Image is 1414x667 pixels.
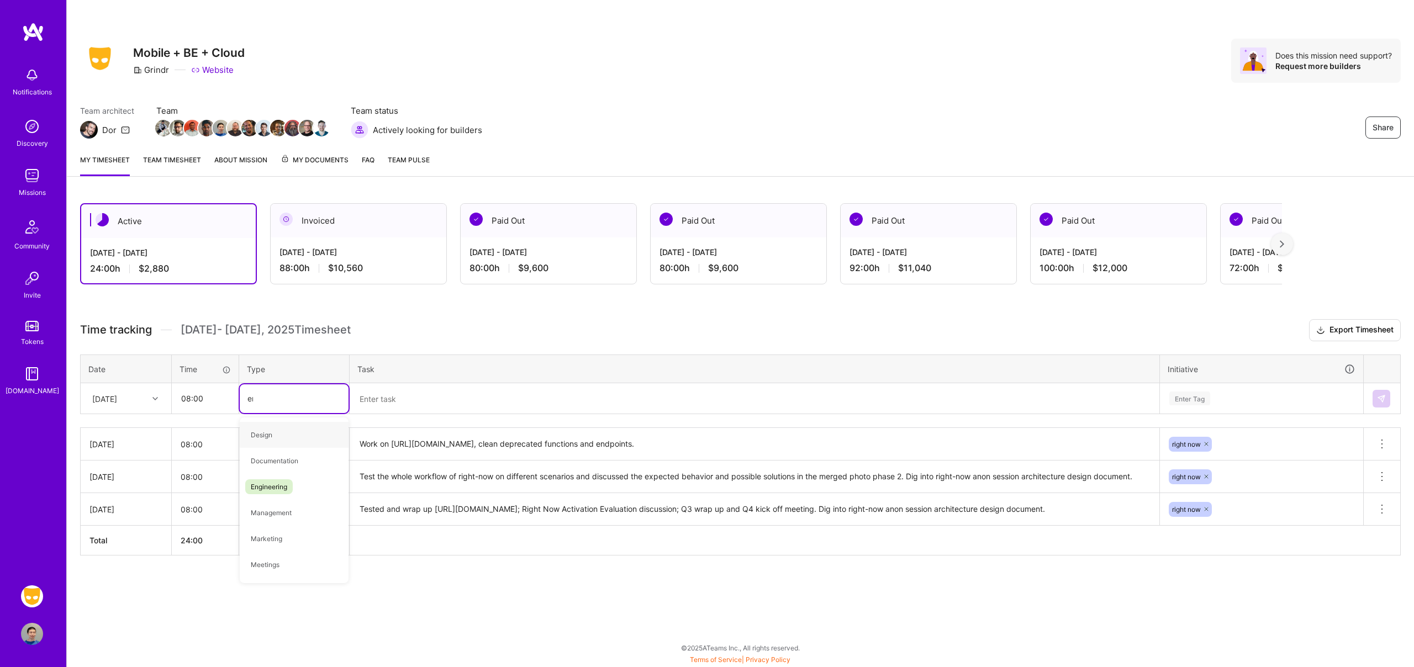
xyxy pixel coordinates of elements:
[270,120,287,136] img: Team Member Avatar
[89,504,162,515] div: [DATE]
[81,354,172,383] th: Date
[469,213,483,226] img: Paid Out
[133,66,142,75] i: icon CompanyGray
[1040,213,1053,226] img: Paid Out
[1309,319,1401,341] button: Export Timesheet
[21,623,43,645] img: User Avatar
[1093,262,1127,274] span: $12,000
[18,585,46,607] a: Grindr: Mobile + BE + Cloud
[214,154,267,176] a: About Mission
[90,247,247,258] div: [DATE] - [DATE]
[184,120,201,136] img: Team Member Avatar
[1172,505,1201,514] span: right now
[898,262,931,274] span: $11,040
[21,363,43,385] img: guide book
[351,121,368,139] img: Actively looking for builders
[96,213,109,226] img: Active
[214,119,228,137] a: Team Member Avatar
[279,213,293,226] img: Invoiced
[1172,440,1201,448] span: right now
[19,187,46,198] div: Missions
[362,154,374,176] a: FAQ
[81,204,256,238] div: Active
[1275,61,1392,71] div: Request more builders
[21,64,43,86] img: bell
[155,120,172,136] img: Team Member Avatar
[92,393,117,404] div: [DATE]
[651,204,826,237] div: Paid Out
[271,204,446,237] div: Invoiced
[21,165,43,187] img: teamwork
[279,262,437,274] div: 88:00 h
[461,204,636,237] div: Paid Out
[102,124,117,136] div: Dor
[1275,50,1392,61] div: Does this mission need support?
[1373,122,1394,133] span: Share
[245,531,288,546] span: Marketing
[21,336,44,347] div: Tokens
[351,105,482,117] span: Team status
[1230,262,1387,274] div: 72:00 h
[1221,204,1396,237] div: Paid Out
[227,120,244,136] img: Team Member Avatar
[1169,390,1210,407] div: Enter Tag
[245,427,278,442] span: Design
[172,462,239,491] input: HH:MM
[351,494,1158,525] textarea: Tested and wrap up [URL][DOMAIN_NAME]; Right Now Activation Evaluation discussion; Q3 wrap up and...
[25,321,39,331] img: tokens
[245,505,297,520] span: Management
[228,119,242,137] a: Team Member Avatar
[1031,204,1206,237] div: Paid Out
[24,289,41,301] div: Invite
[66,634,1414,661] div: © 2025 ATeams Inc., All rights reserved.
[313,120,330,136] img: Team Member Avatar
[300,119,314,137] a: Team Member Avatar
[22,22,44,42] img: logo
[284,120,301,136] img: Team Member Avatar
[199,119,214,137] a: Team Member Avatar
[1365,117,1401,139] button: Share
[1316,325,1325,336] i: icon Download
[181,323,351,337] span: [DATE] - [DATE] , 2025 Timesheet
[256,120,272,136] img: Team Member Avatar
[351,429,1158,459] textarea: Work on [URL][DOMAIN_NAME], clean deprecated functions and endpoints.
[90,263,247,274] div: 24:00 h
[156,105,329,117] span: Team
[850,246,1007,258] div: [DATE] - [DATE]
[841,204,1016,237] div: Paid Out
[143,154,201,176] a: Team timesheet
[1280,240,1284,248] img: right
[850,262,1007,274] div: 92:00 h
[21,115,43,137] img: discovery
[351,462,1158,492] textarea: Test the whole workflow of right-now on different scenarios and discussed the expected behavior a...
[170,120,186,136] img: Team Member Avatar
[239,354,350,383] th: Type
[80,121,98,139] img: Team Architect
[1377,394,1386,403] img: Submit
[6,385,59,396] div: [DOMAIN_NAME]
[1172,473,1201,481] span: right now
[80,154,130,176] a: My timesheet
[350,354,1160,383] th: Task
[172,495,239,524] input: HH:MM
[271,119,286,137] a: Team Member Avatar
[659,262,817,274] div: 80:00 h
[1278,262,1308,274] span: $8,640
[314,119,329,137] a: Team Member Avatar
[89,471,162,483] div: [DATE]
[708,262,738,274] span: $9,600
[1168,363,1355,375] div: Initiative
[281,154,349,166] span: My Documents
[659,246,817,258] div: [DATE] - [DATE]
[139,263,169,274] span: $2,880
[1240,47,1267,74] img: Avatar
[80,323,152,337] span: Time tracking
[80,44,120,73] img: Company Logo
[690,655,790,664] span: |
[81,526,172,555] th: Total
[171,119,185,137] a: Team Member Avatar
[172,384,238,413] input: HH:MM
[89,438,162,450] div: [DATE]
[388,156,430,164] span: Team Pulse
[242,119,257,137] a: Team Member Avatar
